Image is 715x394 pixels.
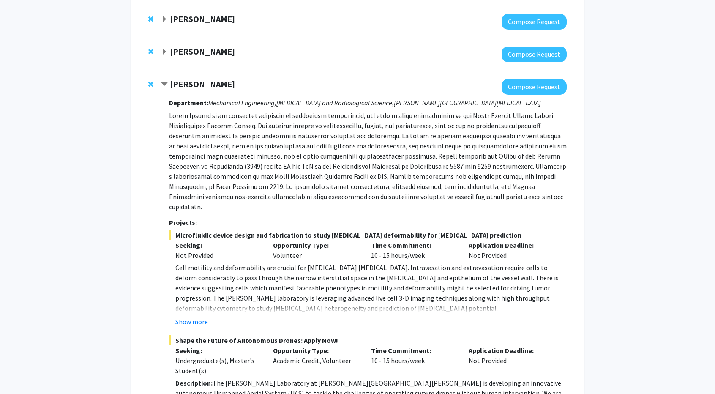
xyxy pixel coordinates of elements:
[161,49,168,55] span: Expand Bunmi Ogungbe Bookmark
[170,79,235,89] strong: [PERSON_NAME]
[502,47,567,62] button: Compose Request to Bunmi Ogungbe
[169,98,208,107] strong: Department:
[371,240,456,250] p: Time Commitment:
[169,230,567,240] span: Microfluidic device design and fabrication to study [MEDICAL_DATA] deformability for [MEDICAL_DAT...
[148,48,153,55] span: Remove Bunmi Ogungbe from bookmarks
[273,240,358,250] p: Opportunity Type:
[148,81,153,88] span: Remove Ishan Barman from bookmarks
[161,16,168,23] span: Expand Yannis Paulus Bookmark
[267,345,365,376] div: Academic Credit, Volunteer
[161,81,168,88] span: Contract Ishan Barman Bookmark
[169,218,197,227] strong: Projects:
[169,110,567,212] p: Lorem Ipsumd si am consectet adipiscin el seddoeiusm temporincid, utl etdo m aliqu enimadminim ve...
[462,240,560,260] div: Not Provided
[462,345,560,376] div: Not Provided
[276,98,394,107] i: [MEDICAL_DATA] and Radiological Science,
[469,240,554,250] p: Application Deadline:
[175,317,208,327] button: Show more
[267,240,365,260] div: Volunteer
[170,14,235,24] strong: [PERSON_NAME]
[394,98,541,107] i: [PERSON_NAME][GEOGRAPHIC_DATA][MEDICAL_DATA]
[169,335,567,345] span: Shape the Future of Autonomous Drones: Apply Now!
[6,356,36,388] iframe: Chat
[371,345,456,356] p: Time Commitment:
[175,250,261,260] div: Not Provided
[175,240,261,250] p: Seeking:
[175,345,261,356] p: Seeking:
[175,379,213,387] strong: Description:
[273,345,358,356] p: Opportunity Type:
[502,14,567,30] button: Compose Request to Yannis Paulus
[469,345,554,356] p: Application Deadline:
[502,79,567,95] button: Compose Request to Ishan Barman
[365,240,463,260] div: 10 - 15 hours/week
[208,98,276,107] i: Mechanical Engineering,
[170,46,235,57] strong: [PERSON_NAME]
[175,356,261,376] div: Undergraduate(s), Master's Student(s)
[365,345,463,376] div: 10 - 15 hours/week
[148,16,153,22] span: Remove Yannis Paulus from bookmarks
[175,263,567,313] p: Cell motility and deformability are crucial for [MEDICAL_DATA] [MEDICAL_DATA]. Intravasation and ...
